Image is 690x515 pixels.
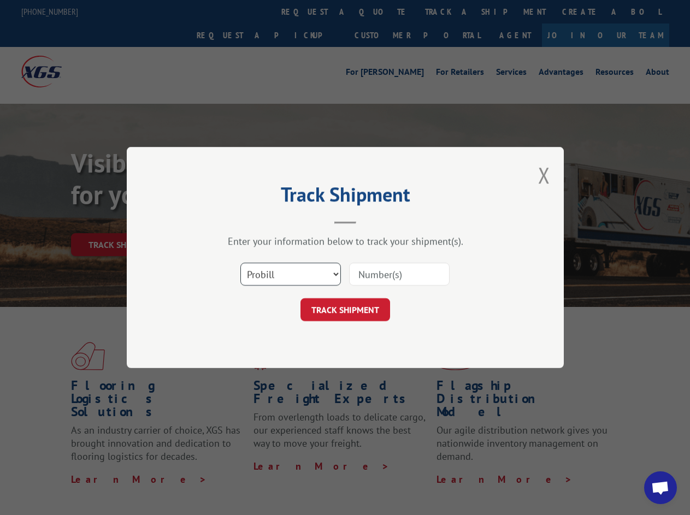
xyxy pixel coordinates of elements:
div: Enter your information below to track your shipment(s). [181,235,509,247]
h2: Track Shipment [181,187,509,208]
button: TRACK SHIPMENT [300,298,390,321]
div: Open chat [644,471,677,504]
button: Close modal [538,161,550,190]
input: Number(s) [349,263,450,286]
